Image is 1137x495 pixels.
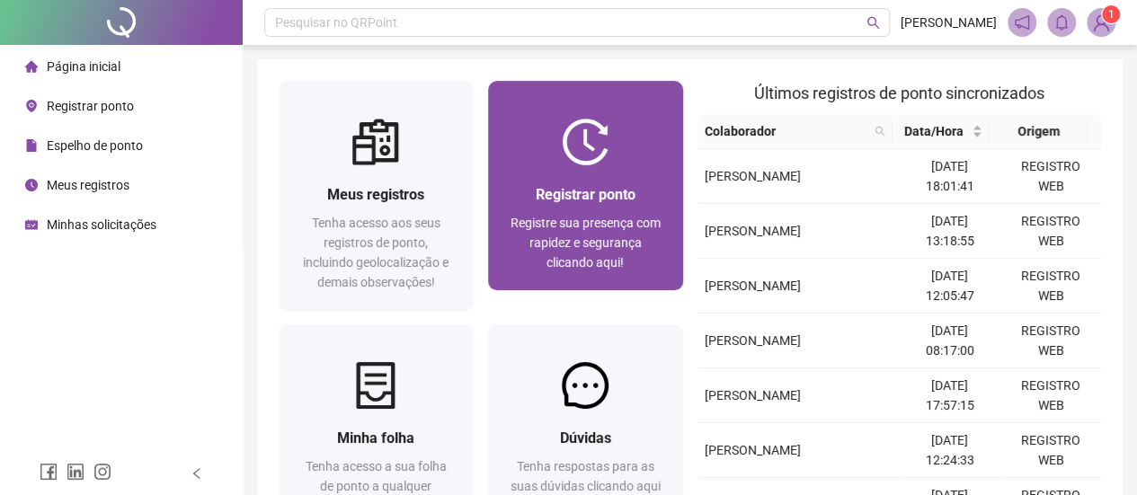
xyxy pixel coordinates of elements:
span: [PERSON_NAME] [705,278,801,293]
span: facebook [40,463,58,481]
th: Data/Hora [893,114,990,149]
span: Meus registros [47,178,129,192]
span: instagram [93,463,111,481]
span: [PERSON_NAME] [705,224,801,238]
td: REGISTRO WEB [1000,368,1101,423]
span: 1 [1108,8,1115,21]
td: REGISTRO WEB [1000,149,1101,204]
td: [DATE] 12:24:33 [899,423,999,478]
td: REGISTRO WEB [1000,314,1101,368]
td: [DATE] 12:05:47 [899,259,999,314]
a: Registrar pontoRegistre sua presença com rapidez e segurança clicando aqui! [488,81,683,290]
span: left [191,467,203,480]
td: REGISTRO WEB [1000,423,1101,478]
span: Página inicial [47,59,120,74]
span: Minhas solicitações [47,217,156,232]
span: Colaborador [705,121,867,141]
span: schedule [25,218,38,231]
a: Meus registrosTenha acesso aos seus registros de ponto, incluindo geolocalização e demais observa... [279,81,474,310]
span: environment [25,100,38,112]
td: [DATE] 13:18:55 [899,204,999,259]
span: file [25,139,38,152]
td: [DATE] 17:57:15 [899,368,999,423]
span: [PERSON_NAME] [705,169,801,183]
span: search [871,118,889,145]
span: [PERSON_NAME] [705,333,801,348]
span: linkedin [67,463,84,481]
img: 94126 [1088,9,1115,36]
span: clock-circle [25,179,38,191]
span: Minha folha [337,429,414,446]
span: Registre sua presença com rapidez e segurança clicando aqui! [511,216,661,270]
span: search [866,16,880,30]
span: Meus registros [327,186,424,203]
sup: Atualize o seu contato no menu Meus Dados [1102,5,1120,23]
span: Tenha acesso aos seus registros de ponto, incluindo geolocalização e demais observações! [303,216,449,289]
span: [PERSON_NAME] [901,13,997,32]
span: Data/Hora [900,121,969,141]
span: Dúvidas [560,429,611,446]
span: search [875,126,885,137]
span: Registrar ponto [47,99,134,113]
span: [PERSON_NAME] [705,443,801,457]
span: bell [1053,14,1070,31]
td: REGISTRO WEB [1000,204,1101,259]
span: notification [1014,14,1030,31]
td: [DATE] 08:17:00 [899,314,999,368]
span: Últimos registros de ponto sincronizados [754,84,1044,102]
td: REGISTRO WEB [1000,259,1101,314]
th: Origem [990,114,1088,149]
span: Registrar ponto [536,186,635,203]
span: home [25,60,38,73]
span: Espelho de ponto [47,138,143,153]
td: [DATE] 18:01:41 [899,149,999,204]
span: [PERSON_NAME] [705,388,801,402]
